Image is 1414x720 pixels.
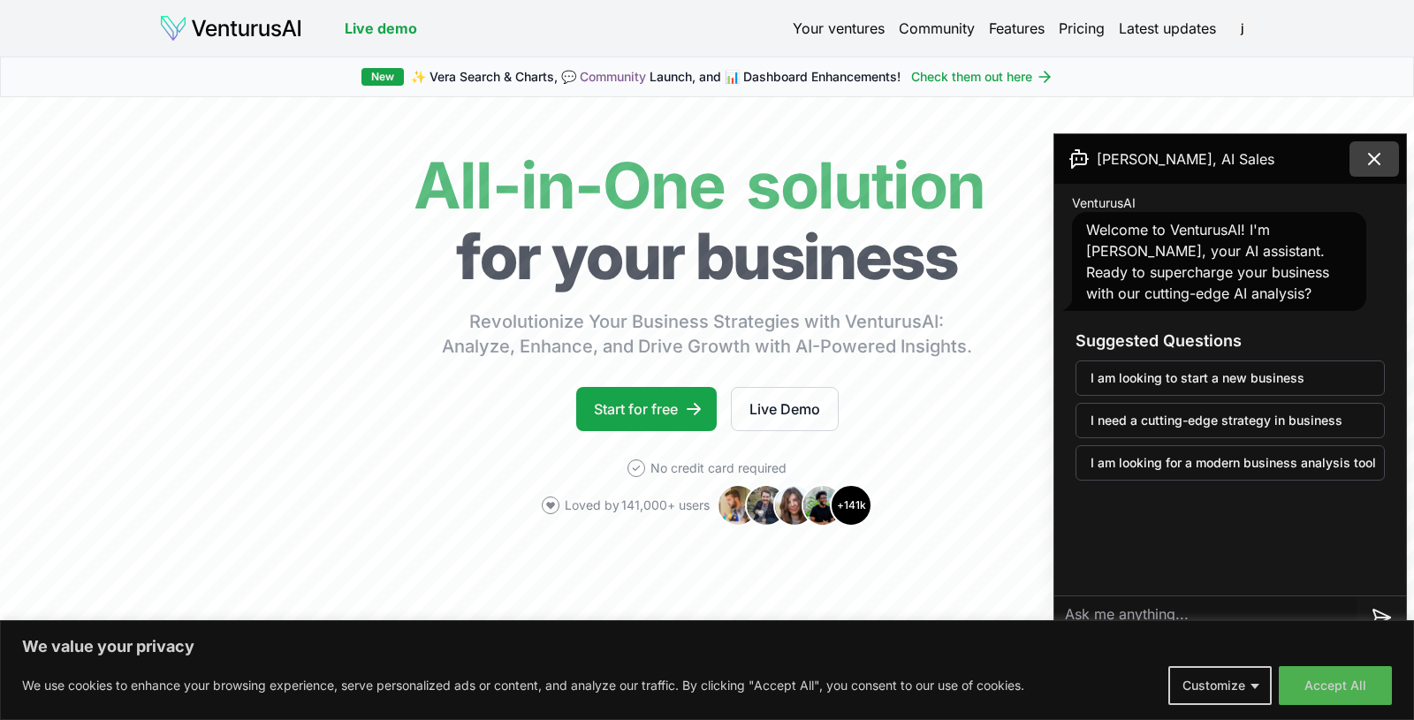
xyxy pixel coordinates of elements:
a: Check them out here [911,68,1053,86]
a: Latest updates [1119,18,1216,39]
span: [PERSON_NAME], AI Sales [1097,148,1274,170]
a: Live Demo [731,387,839,431]
button: Customize [1168,666,1272,705]
button: j [1230,16,1255,41]
h3: Suggested Questions [1076,329,1385,353]
button: I am looking to start a new business [1076,360,1385,396]
img: Avatar 2 [745,484,787,527]
img: Avatar 4 [802,484,844,527]
button: I am looking for a modern business analysis tool [1076,445,1385,481]
img: Avatar 1 [717,484,759,527]
a: Start for free [576,387,717,431]
p: We use cookies to enhance your browsing experience, serve personalized ads or content, and analyz... [22,675,1024,696]
span: ✨ Vera Search & Charts, 💬 Launch, and 📊 Dashboard Enhancements! [411,68,901,86]
span: Welcome to VenturusAI! I'm [PERSON_NAME], your AI assistant. Ready to supercharge your business w... [1086,221,1329,302]
p: We value your privacy [22,636,1392,657]
span: VenturusAI [1072,194,1136,212]
img: logo [159,14,302,42]
a: Live demo [345,18,417,39]
div: New [361,68,404,86]
a: Pricing [1059,18,1105,39]
a: Your ventures [793,18,885,39]
button: Accept All [1279,666,1392,705]
button: I need a cutting-edge strategy in business [1076,403,1385,438]
a: Community [580,69,646,84]
img: Avatar 3 [773,484,816,527]
a: Features [989,18,1045,39]
span: j [1228,14,1257,42]
a: Community [899,18,975,39]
